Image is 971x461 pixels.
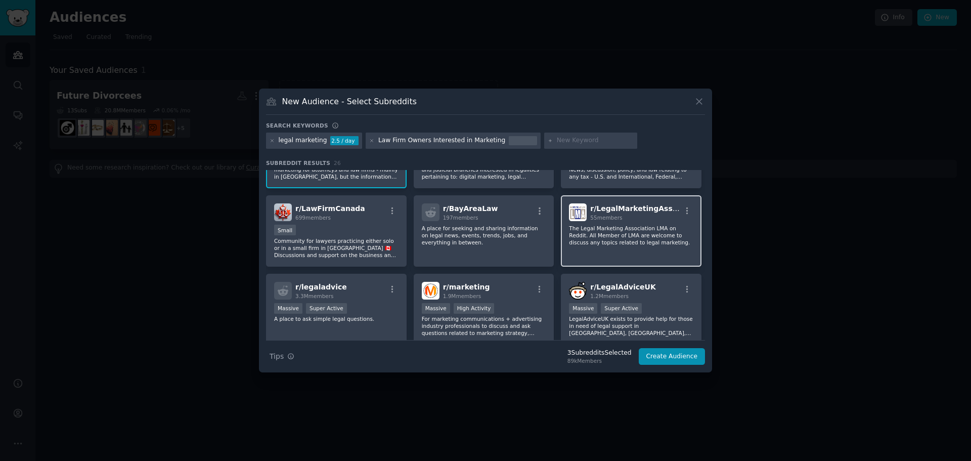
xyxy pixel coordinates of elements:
[569,315,693,337] p: LegalAdviceUK exists to provide help for those in need of legal support in [GEOGRAPHIC_DATA], [GE...
[422,315,546,337] p: For marketing communications + advertising industry professionals to discuss and ask questions re...
[270,351,284,362] span: Tips
[590,215,622,221] span: 55 members
[306,303,347,314] div: Super Active
[295,283,347,291] span: r/ legaladvice
[569,203,587,221] img: LegalMarketingAssoc
[295,204,365,213] span: r/ LawFirmCanada
[557,136,634,145] input: New Keyword
[422,159,546,180] p: A curated community for lawyers, law firms and judicial branches interested in legalities pertain...
[422,282,439,300] img: marketing
[567,349,632,358] div: 3 Subreddit s Selected
[274,303,302,314] div: Massive
[639,348,705,365] button: Create Audience
[279,136,327,145] div: legal marketing
[443,204,498,213] span: r/ BayAreaLaw
[590,293,629,299] span: 1.2M members
[330,136,359,145] div: 2.5 / day
[443,283,490,291] span: r/ marketing
[282,96,417,107] h3: New Audience - Select Subreddits
[422,225,546,246] p: A place for seeking and sharing information on legal news, events, trends, jobs, and everything i...
[443,215,478,221] span: 197 members
[274,203,292,221] img: LawFirmCanada
[590,283,656,291] span: r/ LegalAdviceUK
[266,348,298,365] button: Tips
[443,293,481,299] span: 1.9M members
[422,303,450,314] div: Massive
[569,303,597,314] div: Massive
[334,160,341,166] span: 26
[266,122,328,129] h3: Search keywords
[274,159,399,180] p: This subreddit is created to cater for content marketing for attorneys and law firms - mainly in ...
[569,159,693,180] p: Reddit's home for tax geeks and taxpayers! News, discussion, policy, and law relating to any tax ...
[569,282,587,300] img: LegalAdviceUK
[295,293,334,299] span: 3.3M members
[590,204,681,213] span: r/ LegalMarketingAssoc
[454,303,495,314] div: High Activity
[569,225,693,246] p: The Legal Marketing Association LMA on Reddit. All Member of LMA are welcome to discuss any topic...
[274,225,296,235] div: Small
[266,159,330,166] span: Subreddit Results
[378,136,505,145] div: Law Firm Owners Interested in Marketing
[274,237,399,259] p: Community for lawyers practicing either solo or in a small firm in [GEOGRAPHIC_DATA] 🇨🇦 Discussio...
[295,215,331,221] span: 699 members
[601,303,642,314] div: Super Active
[567,357,632,364] div: 89k Members
[274,315,399,322] p: A place to ask simple legal questions.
